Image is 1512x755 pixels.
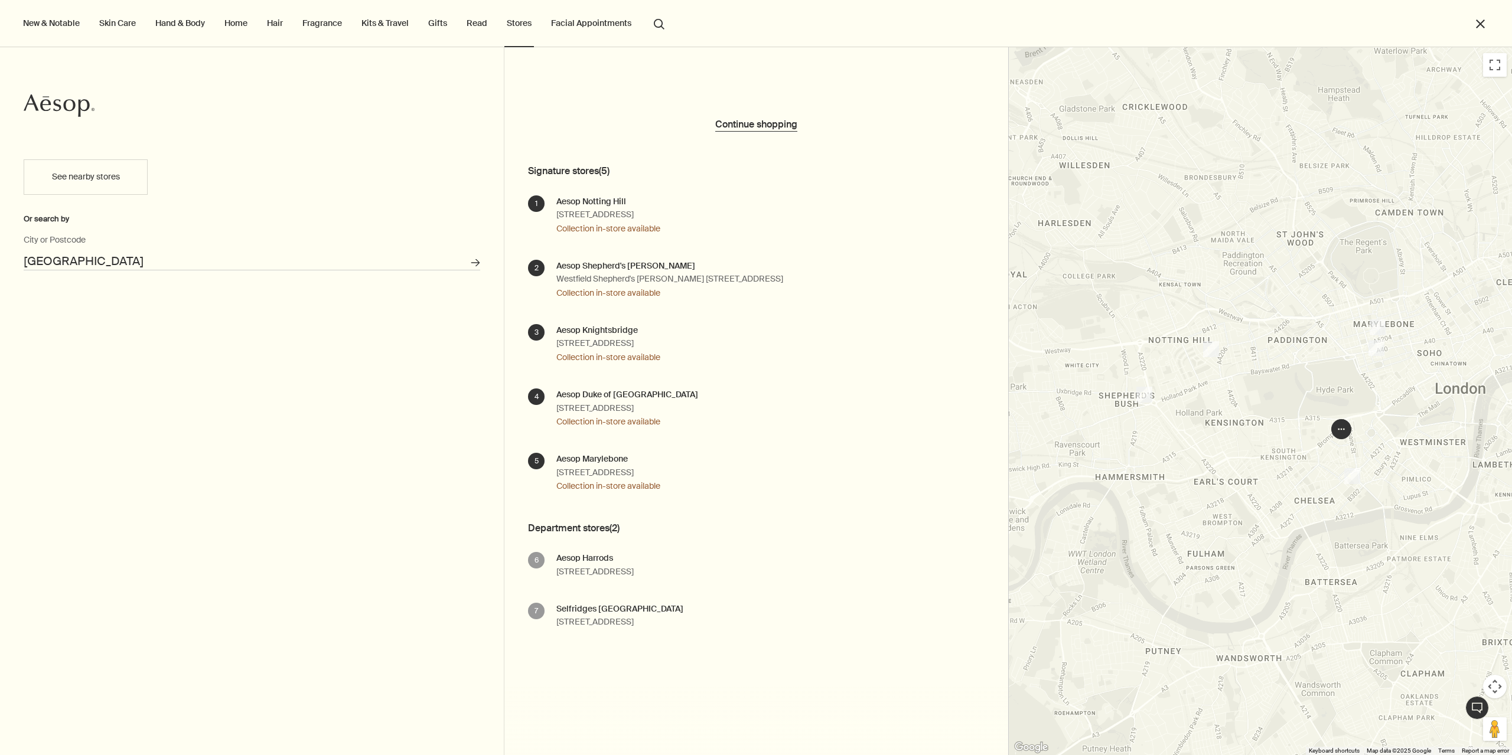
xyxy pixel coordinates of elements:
div: Aesop Shepherd's [PERSON_NAME] [556,260,783,273]
div: Collection in-store available [556,415,698,429]
button: Live Assistance [1465,696,1489,720]
svg: Aesop [24,94,94,117]
a: Terms [1438,747,1455,754]
button: Keyboard shortcuts [1309,747,1360,755]
button: Map camera controls [1483,675,1507,698]
a: Home [222,15,250,31]
div: Aesop Harrods [556,552,634,565]
strong: Department stores ( 2 ) [528,517,1008,539]
div: 4 [528,388,545,405]
div: Collection in-store available [556,222,660,236]
div: Aesop Knightsbridge [556,324,660,337]
div: Or search by [24,213,480,225]
div: 7 [1368,340,1384,356]
span: Map data ©2025 Google [1367,747,1431,754]
div: Aesop Duke of [GEOGRAPHIC_DATA] [556,388,698,401]
div: Aesop Notting Hill [556,195,660,208]
button: Stores [504,15,534,31]
div: 6 [528,552,545,568]
button: Open search [649,12,670,34]
div: Aesop Marylebone [556,453,660,466]
a: Read [464,15,490,31]
button: Drag Pegman onto the map to open Street View [1483,717,1507,741]
a: Fragrance [300,15,344,31]
a: Facial Appointments [549,15,634,31]
button: Close the Menu [1474,17,1487,31]
div: 4 [1344,468,1360,484]
div: Collection in-store available [556,479,660,493]
a: Hand & Body [153,15,207,31]
a: Gifts [426,15,449,31]
div: 7 [528,603,545,619]
button: Continue shopping [715,118,797,132]
a: Skin Care [97,15,138,31]
div: 5 [1370,319,1386,335]
a: Aesop [24,94,94,120]
div: 1 [1203,341,1219,357]
img: Google [1012,740,1051,755]
button: See nearby stores [24,159,148,195]
div: 2 [528,260,545,276]
a: Open this area in Google Maps (opens a new window) [1012,740,1051,755]
strong: Signature stores ( 5 ) [528,160,1008,182]
a: Kits & Travel [359,15,411,31]
div: 1 [528,195,545,212]
a: Report a map error [1462,747,1509,754]
div: 2 [1136,387,1152,403]
div: Collection in-store available [556,351,660,365]
div: 3 [528,324,545,341]
a: Hair [265,15,285,31]
div: Selfridges [GEOGRAPHIC_DATA] [556,603,683,616]
div: Collection in-store available [556,286,783,300]
button: New & Notable [21,15,82,31]
div: 5 [528,453,545,469]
